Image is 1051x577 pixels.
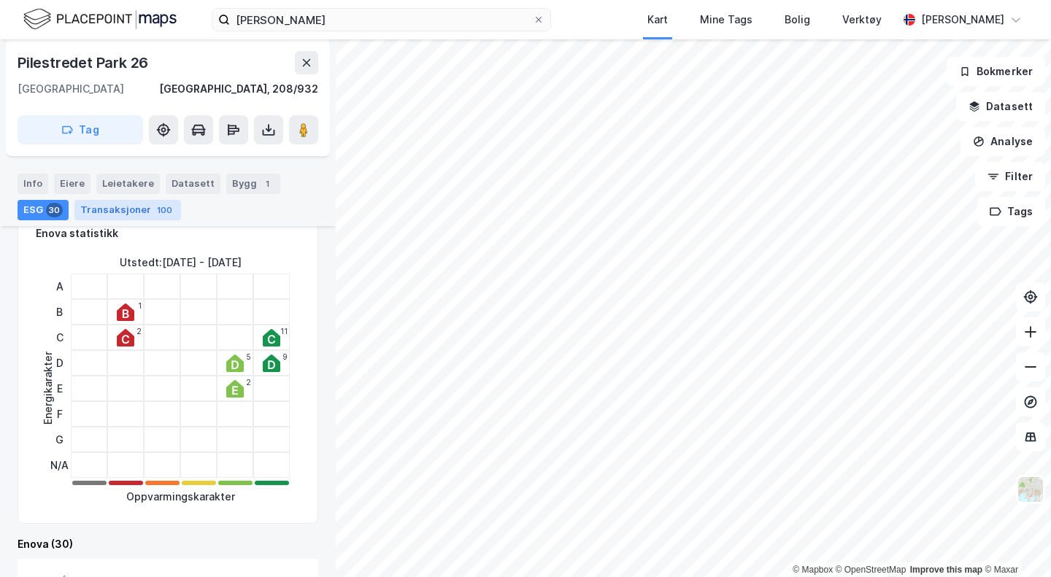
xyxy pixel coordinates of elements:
[159,80,318,98] div: [GEOGRAPHIC_DATA], 208/932
[282,352,288,361] div: 9
[120,254,242,271] div: Utstedt : [DATE] - [DATE]
[96,174,160,194] div: Leietakere
[18,51,151,74] div: Pilestredet Park 26
[50,452,69,478] div: N/A
[50,350,69,376] div: D
[23,7,177,32] img: logo.f888ab2527a4732fd821a326f86c7f29.svg
[154,203,175,217] div: 100
[956,92,1045,121] button: Datasett
[39,352,57,425] div: Energikarakter
[166,174,220,194] div: Datasett
[126,488,235,506] div: Oppvarmingskarakter
[977,197,1045,226] button: Tags
[280,327,288,336] div: 11
[842,11,882,28] div: Verktøy
[247,352,251,361] div: 5
[978,507,1051,577] iframe: Chat Widget
[910,565,982,575] a: Improve this map
[785,11,810,28] div: Bolig
[74,200,181,220] div: Transaksjoner
[46,203,63,217] div: 30
[36,225,118,242] div: Enova statistikk
[226,174,280,194] div: Bygg
[18,535,318,553] div: Enova (30)
[50,401,69,427] div: F
[793,565,833,575] a: Mapbox
[50,274,69,299] div: A
[947,57,1045,86] button: Bokmerker
[975,162,1045,191] button: Filter
[50,299,69,325] div: B
[50,376,69,401] div: E
[230,9,533,31] input: Søk på adresse, matrikkel, gårdeiere, leietakere eller personer
[921,11,1004,28] div: [PERSON_NAME]
[1017,476,1044,503] img: Z
[138,301,142,310] div: 1
[978,507,1051,577] div: Kontrollprogram for chat
[18,200,69,220] div: ESG
[18,174,48,194] div: Info
[836,565,906,575] a: OpenStreetMap
[54,174,91,194] div: Eiere
[50,325,69,350] div: C
[18,80,124,98] div: [GEOGRAPHIC_DATA]
[136,327,142,336] div: 2
[50,427,69,452] div: G
[700,11,752,28] div: Mine Tags
[246,378,251,387] div: 2
[260,177,274,191] div: 1
[18,115,143,144] button: Tag
[960,127,1045,156] button: Analyse
[647,11,668,28] div: Kart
